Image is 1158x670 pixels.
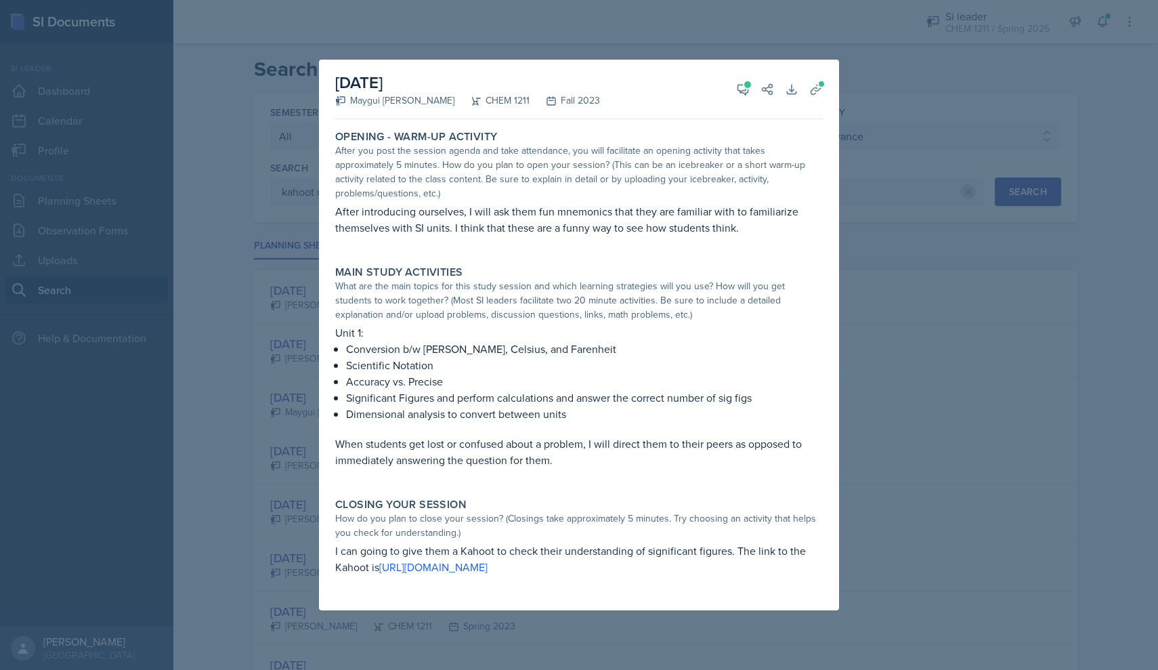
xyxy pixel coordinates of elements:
[346,406,823,422] p: Dimensional analysis to convert between units
[335,543,823,575] p: I can going to give them a Kahoot to check their understanding of significant figures. The link t...
[335,203,823,236] p: After introducing ourselves, I will ask them fun mnemonics that they are familiar with to familia...
[335,279,823,322] div: What are the main topics for this study session and which learning strategies will you use? How w...
[379,560,488,574] a: [URL][DOMAIN_NAME]
[530,93,600,108] div: Fall 2023
[335,93,454,108] div: Maygui [PERSON_NAME]
[335,266,463,279] label: Main Study Activities
[346,341,823,357] p: Conversion b/w [PERSON_NAME], Celsius, and Farenheit
[346,357,823,373] p: Scientific Notation
[335,144,823,201] div: After you post the session agenda and take attendance, you will facilitate an opening activity th...
[335,498,467,511] label: Closing Your Session
[454,93,530,108] div: CHEM 1211
[335,436,823,468] p: When students get lost or confused about a problem, I will direct them to their peers as opposed ...
[335,511,823,540] div: How do you plan to close your session? (Closings take approximately 5 minutes. Try choosing an ac...
[346,390,823,406] p: Significant Figures and perform calculations and answer the correct number of sig figs
[335,70,600,95] h2: [DATE]
[335,130,497,144] label: OPENING - Warm-Up Activity
[335,324,823,341] p: Unit 1:
[346,373,823,390] p: Accuracy vs. Precise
